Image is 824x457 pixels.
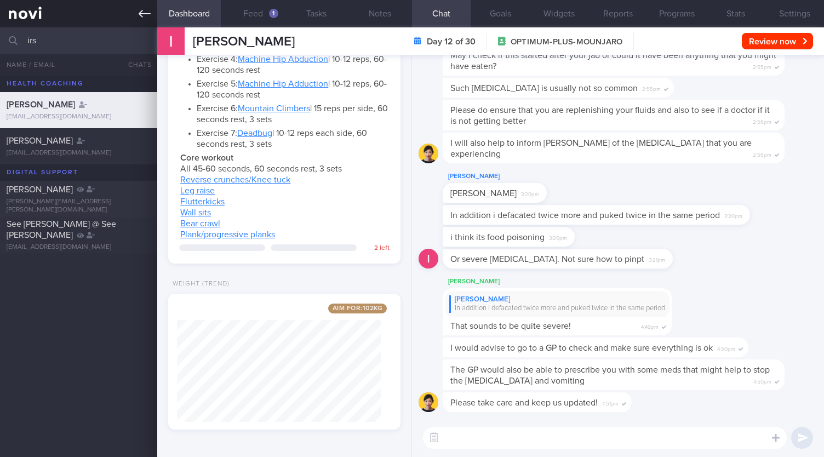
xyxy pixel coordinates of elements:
[180,230,275,239] a: Plank/progressive planks
[602,397,619,408] span: 4:51pm
[238,55,328,64] a: Machine Hip Abduction
[7,149,151,157] div: [EMAIL_ADDRESS][DOMAIN_NAME]
[642,83,661,93] span: 2:55pm
[238,104,310,113] a: Mountain Climbers
[724,210,742,220] span: 3:20pm
[549,232,567,242] span: 3:20pm
[7,113,151,121] div: [EMAIL_ADDRESS][DOMAIN_NAME]
[753,375,771,386] span: 4:50pm
[753,116,771,126] span: 2:56pm
[180,153,233,162] strong: Core workout
[450,84,638,93] span: Such [MEDICAL_DATA] is usually not so common
[7,100,75,109] span: [PERSON_NAME]
[449,295,665,304] div: [PERSON_NAME]
[450,106,770,125] span: Please do ensure that you are replenishing your fluids and also to see if a doctor if it is not g...
[450,255,644,264] span: Or severe [MEDICAL_DATA]. Not sure how to pinpt
[649,254,665,264] span: 3:21pm
[180,164,342,173] span: All 45-60 seconds, 60 seconds rest, 3 sets
[238,79,328,88] a: Machine Hip Adduction
[7,243,151,252] div: [EMAIL_ADDRESS][DOMAIN_NAME]
[450,211,720,220] span: In addition i defacated twice more and puked twice in the same period
[362,244,390,253] div: 2 left
[7,136,73,145] span: [PERSON_NAME]
[511,37,622,48] span: OPTIMUM-PLUS-MOUNJARO
[450,344,713,352] span: I would advise to go to a GP to check and make sure everything is ok
[753,148,771,159] span: 2:56pm
[180,208,211,217] a: Wall sits
[180,175,290,184] a: Reverse crunches/Knee tuck
[443,170,580,183] div: [PERSON_NAME]
[449,304,665,313] div: In addition i defacated twice more and puked twice in the same period
[7,220,116,239] span: See [PERSON_NAME] @ See [PERSON_NAME]
[113,54,157,76] button: Chats
[450,322,571,330] span: That sounds to be quite severe!
[7,185,73,194] span: [PERSON_NAME]
[717,342,735,353] span: 4:50pm
[427,36,476,47] strong: Day 12 of 30
[450,398,598,407] span: Please take care and keep us updated!
[450,139,752,158] span: I will also help to inform [PERSON_NAME] of the [MEDICAL_DATA] that you are experiencing
[180,186,215,195] a: Leg raise
[521,188,539,198] span: 3:20pm
[450,365,770,385] span: The GP would also be able to prescribe you with some meds that might help to stop the [MEDICAL_DA...
[450,233,545,242] span: i think its food poisoning
[641,321,659,331] span: 4:49pm
[269,9,278,18] div: 1
[180,197,225,206] a: Flutterkicks
[197,76,388,100] li: Exercise 5: | 10-12 reps, 60-120 seconds rest
[328,304,387,313] span: Aim for: 102 kg
[450,51,776,71] span: May I check if this started after your jab or could it have been anything that you might have eaten?
[237,129,272,138] a: Deadbug
[197,51,388,76] li: Exercise 4: | 10-12 reps, 60-120 seconds rest
[197,125,388,150] li: Exercise 7: | 10-12 reps each side, 60 seconds rest, 3 sets
[197,100,388,125] li: Exercise 6: | 15 reps per side, 60 seconds rest, 3 sets
[193,35,295,48] span: [PERSON_NAME]
[450,189,517,198] span: [PERSON_NAME]
[443,275,705,288] div: [PERSON_NAME]
[180,219,220,228] a: Bear crawl
[742,33,813,49] button: Review now
[168,280,230,288] div: Weight (Trend)
[753,61,771,71] span: 2:55pm
[7,198,151,214] div: [PERSON_NAME][EMAIL_ADDRESS][PERSON_NAME][DOMAIN_NAME]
